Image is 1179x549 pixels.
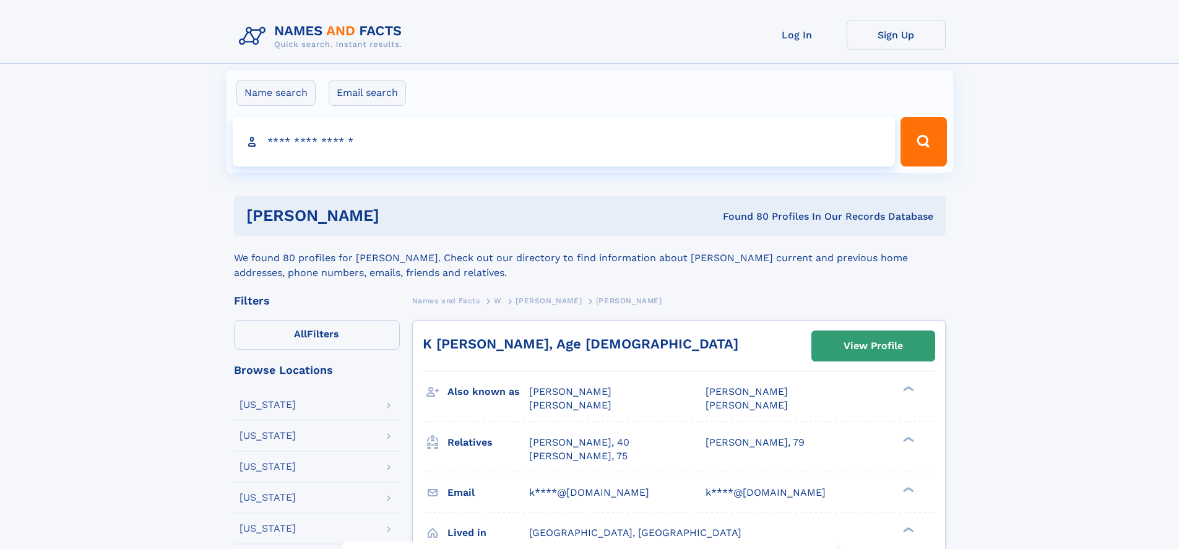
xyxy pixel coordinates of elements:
[529,386,611,397] span: [PERSON_NAME]
[447,432,529,453] h3: Relatives
[516,296,582,305] span: [PERSON_NAME]
[234,236,946,280] div: We found 80 profiles for [PERSON_NAME]. Check out our directory to find information about [PERSON...
[596,296,662,305] span: [PERSON_NAME]
[240,462,296,472] div: [US_STATE]
[447,522,529,543] h3: Lived in
[529,449,628,463] a: [PERSON_NAME], 75
[494,296,502,305] span: W
[236,80,316,106] label: Name search
[447,482,529,503] h3: Email
[234,365,400,376] div: Browse Locations
[900,485,915,493] div: ❯
[529,399,611,411] span: [PERSON_NAME]
[900,435,915,443] div: ❯
[294,328,307,340] span: All
[900,385,915,393] div: ❯
[412,293,480,308] a: Names and Facts
[529,436,629,449] a: [PERSON_NAME], 40
[240,524,296,534] div: [US_STATE]
[844,332,903,360] div: View Profile
[706,386,788,397] span: [PERSON_NAME]
[234,295,400,306] div: Filters
[423,336,738,352] a: K [PERSON_NAME], Age [DEMOGRAPHIC_DATA]
[447,381,529,402] h3: Also known as
[329,80,406,106] label: Email search
[246,208,551,223] h1: [PERSON_NAME]
[529,527,741,538] span: [GEOGRAPHIC_DATA], [GEOGRAPHIC_DATA]
[233,117,896,166] input: search input
[812,331,935,361] a: View Profile
[494,293,502,308] a: W
[234,320,400,350] label: Filters
[234,20,412,53] img: Logo Names and Facts
[706,436,805,449] a: [PERSON_NAME], 79
[551,210,933,223] div: Found 80 Profiles In Our Records Database
[900,117,946,166] button: Search Button
[516,293,582,308] a: [PERSON_NAME]
[706,399,788,411] span: [PERSON_NAME]
[240,400,296,410] div: [US_STATE]
[900,525,915,534] div: ❯
[847,20,946,50] a: Sign Up
[240,493,296,503] div: [US_STATE]
[240,431,296,441] div: [US_STATE]
[748,20,847,50] a: Log In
